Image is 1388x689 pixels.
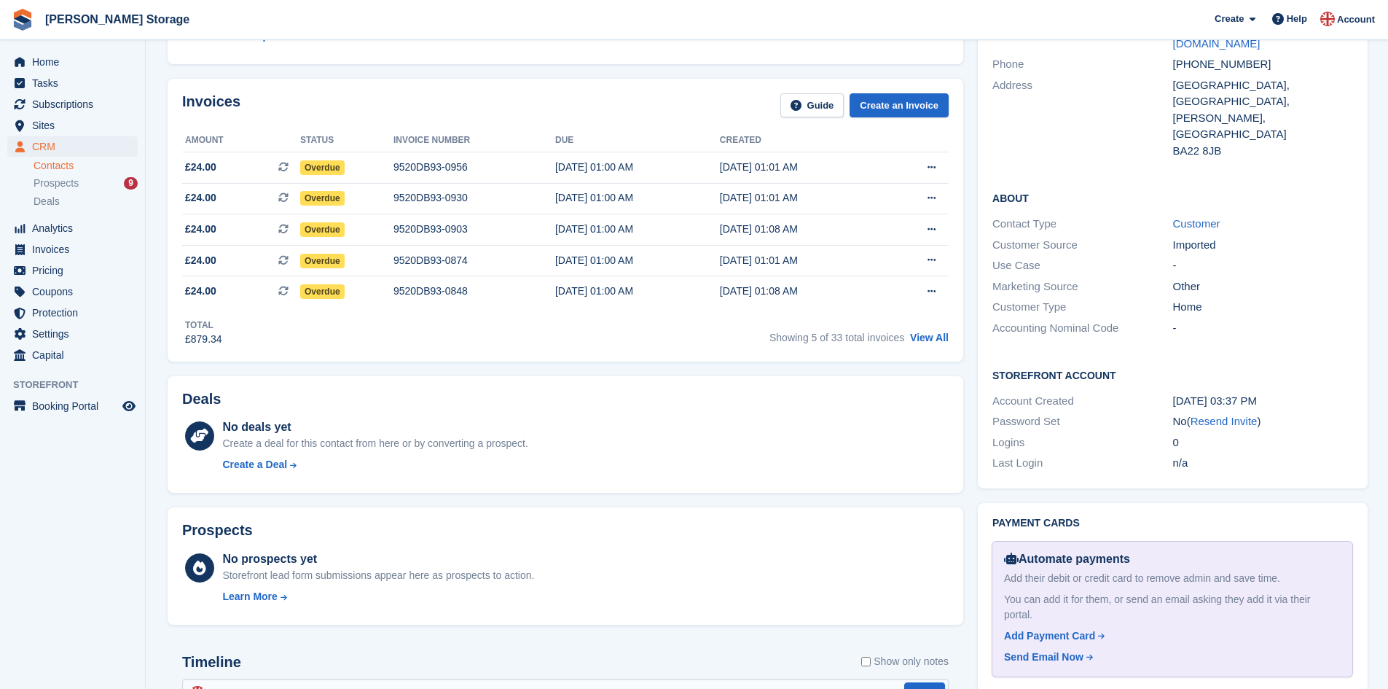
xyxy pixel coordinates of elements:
a: Contacts [34,159,138,173]
a: Resend Invite [1191,415,1258,427]
div: Add their debit or credit card to remove admin and save time. [1004,571,1341,586]
a: Deals [34,194,138,209]
span: Protection [32,303,119,323]
div: [PERSON_NAME], [1173,110,1353,127]
th: Amount [182,129,300,152]
div: Marketing Source [992,279,1172,295]
span: Coupons [32,281,119,302]
span: Settings [32,324,119,344]
a: menu [7,218,138,238]
a: menu [7,303,138,323]
a: menu [7,73,138,93]
h2: Invoices [182,93,240,117]
div: Other [1173,279,1353,295]
div: [DATE] 01:00 AM [555,253,720,268]
a: View All [910,332,949,343]
span: Overdue [300,222,345,237]
a: menu [7,324,138,344]
div: Accounting Nominal Code [992,320,1172,337]
div: No prospects yet [222,550,534,568]
div: No deals yet [222,419,528,436]
div: [DATE] 01:00 AM [555,190,720,206]
a: Create a Deal [222,457,528,472]
span: Overdue [300,191,345,206]
div: Last Login [992,455,1172,472]
span: Capital [32,345,119,365]
a: Prospects 9 [34,176,138,191]
a: menu [7,136,138,157]
h2: About [992,190,1353,205]
span: £24.00 [185,253,216,268]
span: £24.00 [185,284,216,299]
h2: Prospects [182,522,253,539]
th: Due [555,129,720,152]
span: CRM [32,136,119,157]
th: Status [300,129,393,152]
div: [DATE] 01:01 AM [720,190,885,206]
span: £24.00 [185,190,216,206]
div: 0 [1173,435,1353,451]
div: Add Payment Card [1004,628,1095,644]
div: [GEOGRAPHIC_DATA], [GEOGRAPHIC_DATA], [1173,77,1353,110]
div: - [1173,320,1353,337]
div: [DATE] 01:00 AM [555,160,720,175]
div: 9520DB93-0874 [393,253,555,268]
span: £24.00 [185,160,216,175]
div: Home [1173,299,1353,316]
h2: Payment cards [992,518,1353,529]
span: Tasks [32,73,119,93]
a: Guide [780,93,844,117]
a: Create an Invoice [850,93,949,117]
span: Sites [32,115,119,136]
div: Automate payments [1004,550,1341,568]
div: Total [185,319,222,332]
th: Invoice number [393,129,555,152]
div: Send Email Now [1004,650,1083,665]
div: 9520DB93-0903 [393,222,555,237]
h2: Deals [182,391,221,408]
span: Overdue [300,284,345,299]
div: Account Created [992,393,1172,410]
a: [PERSON_NAME][EMAIL_ADDRESS][DOMAIN_NAME] [1173,4,1271,50]
label: Show only notes [861,654,949,669]
h2: Timeline [182,654,241,671]
div: You can add it for them, or send an email asking they add it via their portal. [1004,592,1341,623]
div: [DATE] 01:08 AM [720,222,885,237]
a: menu [7,239,138,260]
div: Logins [992,435,1172,451]
span: £24.00 [185,222,216,237]
div: Customer Type [992,299,1172,316]
span: ( ) [1187,415,1261,427]
div: [GEOGRAPHIC_DATA] [1173,126,1353,143]
a: menu [7,94,138,114]
th: Created [720,129,885,152]
span: Deals [34,195,60,209]
div: Create a Deal [222,457,287,472]
h2: Storefront Account [992,367,1353,382]
span: Create [1215,12,1244,26]
span: Storefront [13,378,145,392]
div: No [1173,413,1353,430]
a: menu [7,281,138,302]
a: menu [7,52,138,72]
div: [DATE] 03:37 PM [1173,393,1353,410]
div: BA22 8JB [1173,143,1353,160]
span: Prospects [34,176,79,190]
div: Use Case [992,257,1172,274]
div: [DATE] 01:00 AM [555,222,720,237]
a: Customer [1173,217,1220,230]
div: Phone [992,56,1172,73]
div: [DATE] 01:01 AM [720,160,885,175]
img: John Baker [1320,12,1335,26]
div: 9520DB93-0956 [393,160,555,175]
span: Overdue [300,160,345,175]
div: Password Set [992,413,1172,430]
div: Create a deal for this contact from here or by converting a prospect. [222,436,528,451]
div: [DATE] 01:01 AM [720,253,885,268]
span: Analytics [32,218,119,238]
a: menu [7,260,138,281]
div: Learn More [222,589,277,604]
div: [DATE] 01:00 AM [555,284,720,299]
div: n/a [1173,455,1353,472]
span: Invoices [32,239,119,260]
